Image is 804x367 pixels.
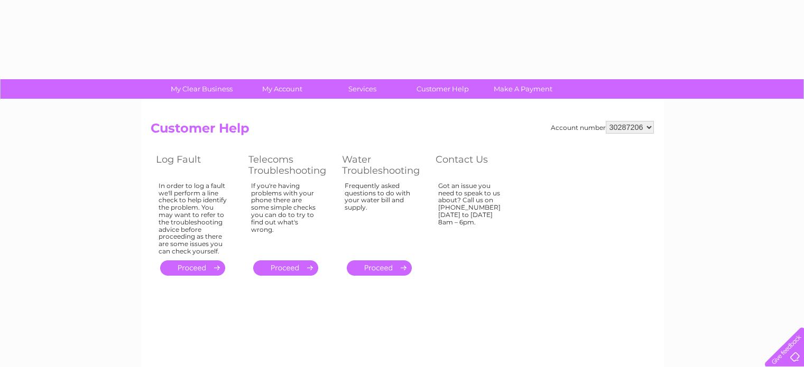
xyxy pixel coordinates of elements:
[158,79,245,99] a: My Clear Business
[345,182,414,251] div: Frequently asked questions to do with your water bill and supply.
[160,260,225,276] a: .
[151,121,654,141] h2: Customer Help
[251,182,321,251] div: If you're having problems with your phone there are some simple checks you can do to try to find ...
[551,121,654,134] div: Account number
[430,151,523,179] th: Contact Us
[399,79,486,99] a: Customer Help
[347,260,412,276] a: .
[479,79,567,99] a: Make A Payment
[238,79,326,99] a: My Account
[319,79,406,99] a: Services
[151,151,243,179] th: Log Fault
[438,182,507,251] div: Got an issue you need to speak to us about? Call us on [PHONE_NUMBER] [DATE] to [DATE] 8am – 6pm.
[253,260,318,276] a: .
[159,182,227,255] div: In order to log a fault we'll perform a line check to help identify the problem. You may want to ...
[337,151,430,179] th: Water Troubleshooting
[243,151,337,179] th: Telecoms Troubleshooting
